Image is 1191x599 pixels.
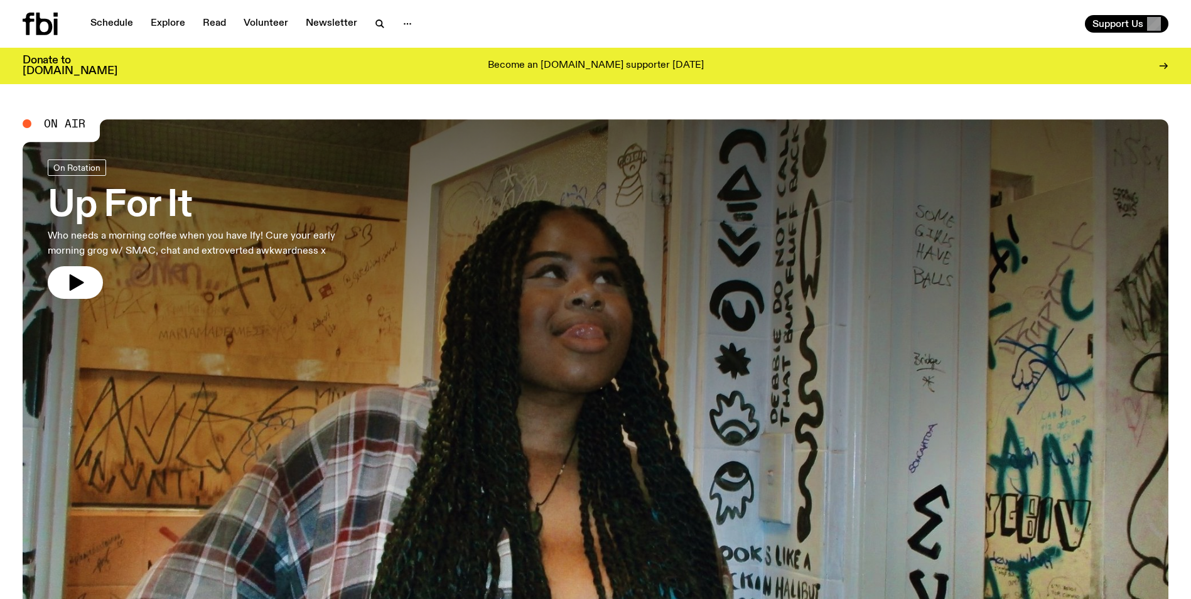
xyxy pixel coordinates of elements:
a: Up For ItWho needs a morning coffee when you have Ify! Cure your early morning grog w/ SMAC, chat... [48,159,369,299]
h3: Donate to [DOMAIN_NAME] [23,55,117,77]
p: Who needs a morning coffee when you have Ify! Cure your early morning grog w/ SMAC, chat and extr... [48,229,369,259]
button: Support Us [1085,15,1168,33]
span: On Air [44,118,85,129]
a: Volunteer [236,15,296,33]
span: On Rotation [53,163,100,172]
span: Support Us [1092,18,1143,30]
a: Schedule [83,15,141,33]
p: Become an [DOMAIN_NAME] supporter [DATE] [488,60,704,72]
a: Explore [143,15,193,33]
h3: Up For It [48,188,369,224]
a: Read [195,15,234,33]
a: Newsletter [298,15,365,33]
a: On Rotation [48,159,106,176]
